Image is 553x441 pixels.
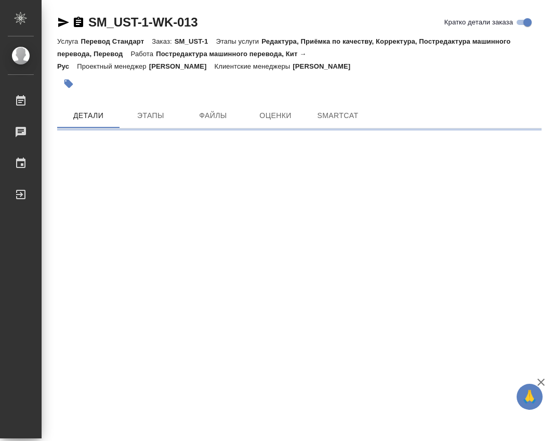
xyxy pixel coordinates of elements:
button: Добавить тэг [57,72,80,95]
p: Проектный менеджер [77,62,149,70]
a: SM_UST-1-WK-013 [88,15,197,29]
span: Детали [63,109,113,122]
p: Услуга [57,37,81,45]
button: Скопировать ссылку [72,16,85,29]
p: Постредактура машинного перевода, Кит → Рус [57,50,306,70]
span: Файлы [188,109,238,122]
p: [PERSON_NAME] [293,62,358,70]
p: SM_UST-1 [175,37,216,45]
p: Перевод Стандарт [81,37,152,45]
button: 🙏 [517,384,543,410]
span: Оценки [251,109,300,122]
p: [PERSON_NAME] [149,62,215,70]
p: Клиентские менеджеры [215,62,293,70]
p: Работа [131,50,156,58]
span: SmartCat [313,109,363,122]
span: Этапы [126,109,176,122]
span: 🙏 [521,386,538,408]
p: Заказ: [152,37,174,45]
p: Редактура, Приёмка по качеству, Корректура, Постредактура машинного перевода, Перевод [57,37,510,58]
p: Этапы услуги [216,37,261,45]
span: Кратко детали заказа [444,17,513,28]
button: Скопировать ссылку для ЯМессенджера [57,16,70,29]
